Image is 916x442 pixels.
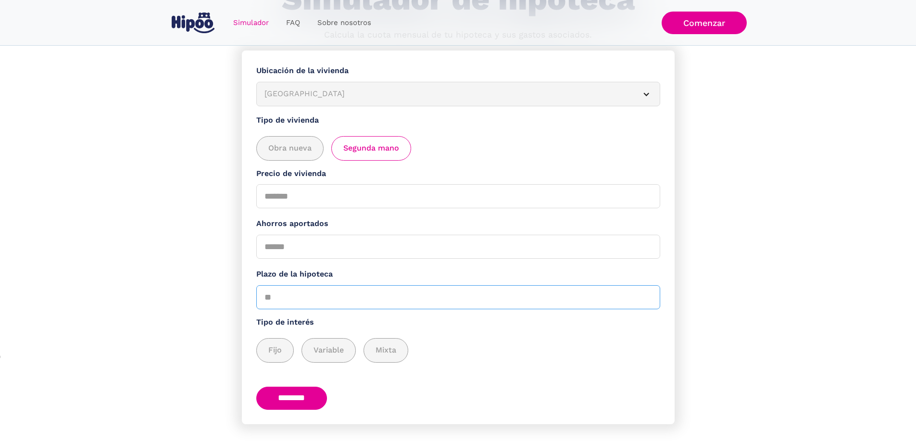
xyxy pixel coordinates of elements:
[256,65,660,77] label: Ubicación de la vivienda
[256,316,660,328] label: Tipo de interés
[268,344,282,356] span: Fijo
[225,13,277,32] a: Simulador
[256,168,660,180] label: Precio de vivienda
[268,142,312,154] span: Obra nueva
[256,268,660,280] label: Plazo de la hipoteca
[256,136,660,161] div: add_description_here
[662,12,747,34] a: Comenzar
[314,344,344,356] span: Variable
[170,9,217,37] a: home
[242,51,675,424] form: Simulador Form
[376,344,396,356] span: Mixta
[277,13,309,32] a: FAQ
[256,82,660,106] article: [GEOGRAPHIC_DATA]
[256,338,660,363] div: add_description_here
[256,114,660,126] label: Tipo de vivienda
[343,142,399,154] span: Segunda mano
[256,218,660,230] label: Ahorros aportados
[309,13,380,32] a: Sobre nosotros
[264,88,629,100] div: [GEOGRAPHIC_DATA]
